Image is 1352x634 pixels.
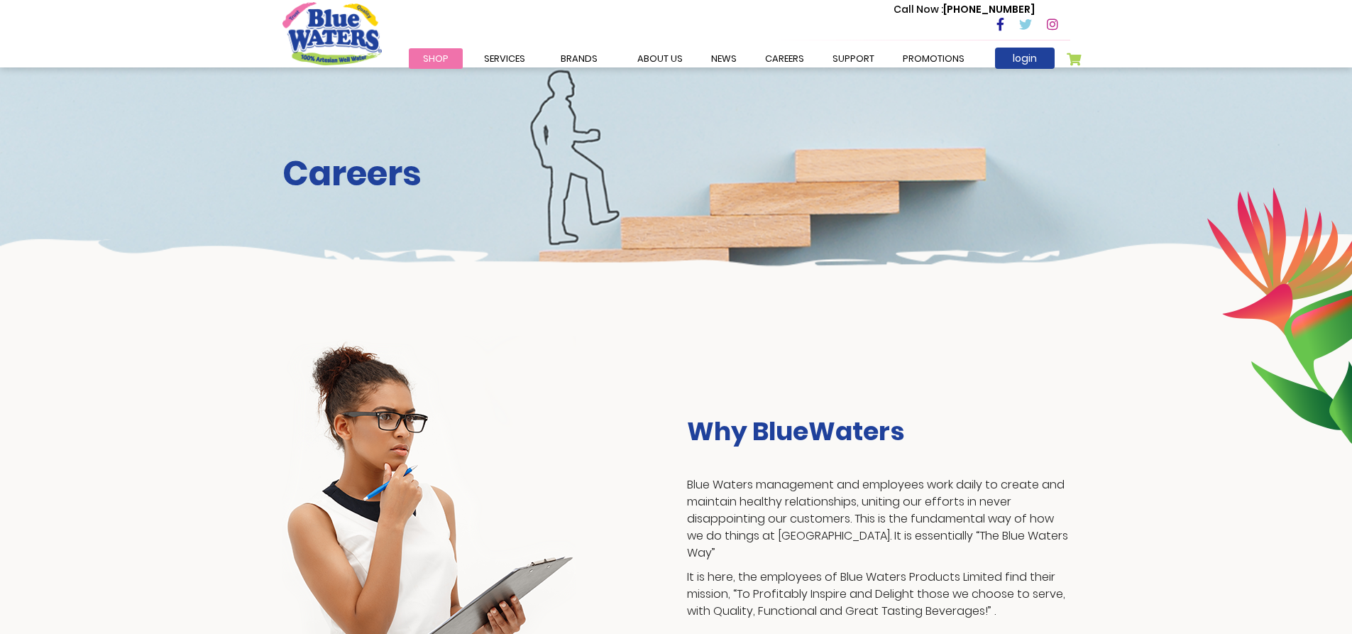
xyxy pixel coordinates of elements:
[818,48,889,69] a: support
[697,48,751,69] a: News
[894,2,1035,17] p: [PHONE_NUMBER]
[423,52,449,65] span: Shop
[282,2,382,65] a: store logo
[282,153,1070,195] h2: Careers
[484,52,525,65] span: Services
[751,48,818,69] a: careers
[1207,187,1352,444] img: career-intro-leaves.png
[687,416,1070,447] h3: Why BlueWaters
[995,48,1055,69] a: login
[894,2,943,16] span: Call Now :
[687,569,1070,620] p: It is here, the employees of Blue Waters Products Limited find their mission, “To Profitably Insp...
[889,48,979,69] a: Promotions
[687,476,1070,562] p: Blue Waters management and employees work daily to create and maintain healthy relationships, uni...
[623,48,697,69] a: about us
[561,52,598,65] span: Brands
